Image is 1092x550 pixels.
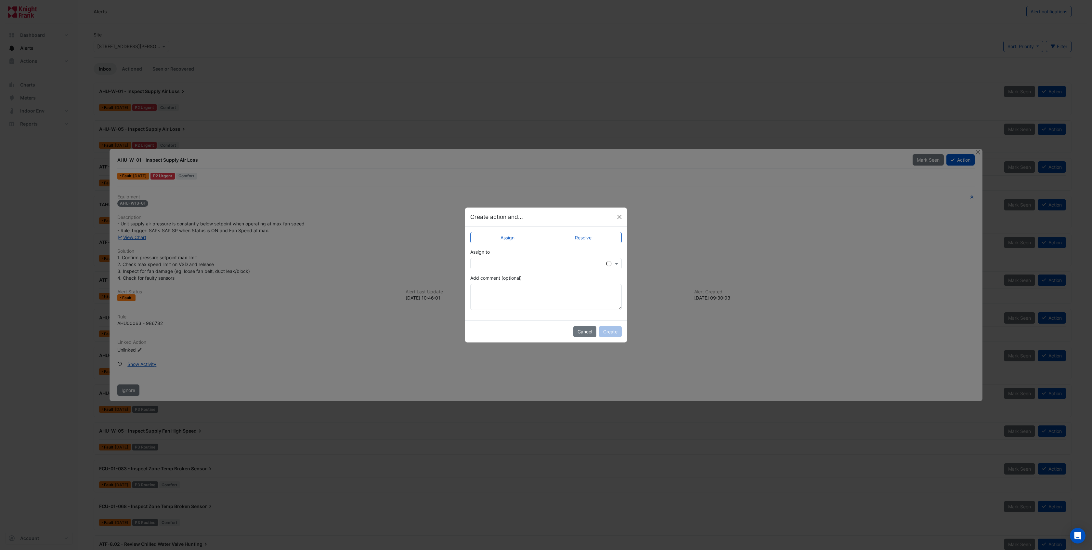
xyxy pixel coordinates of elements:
label: Assign [470,232,545,243]
button: Close [615,212,624,222]
button: Cancel [573,326,596,337]
div: Open Intercom Messenger [1070,528,1085,543]
label: Add comment (optional) [470,275,522,281]
label: Resolve [545,232,622,243]
h5: Create action and... [470,213,523,221]
label: Assign to [470,248,490,255]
